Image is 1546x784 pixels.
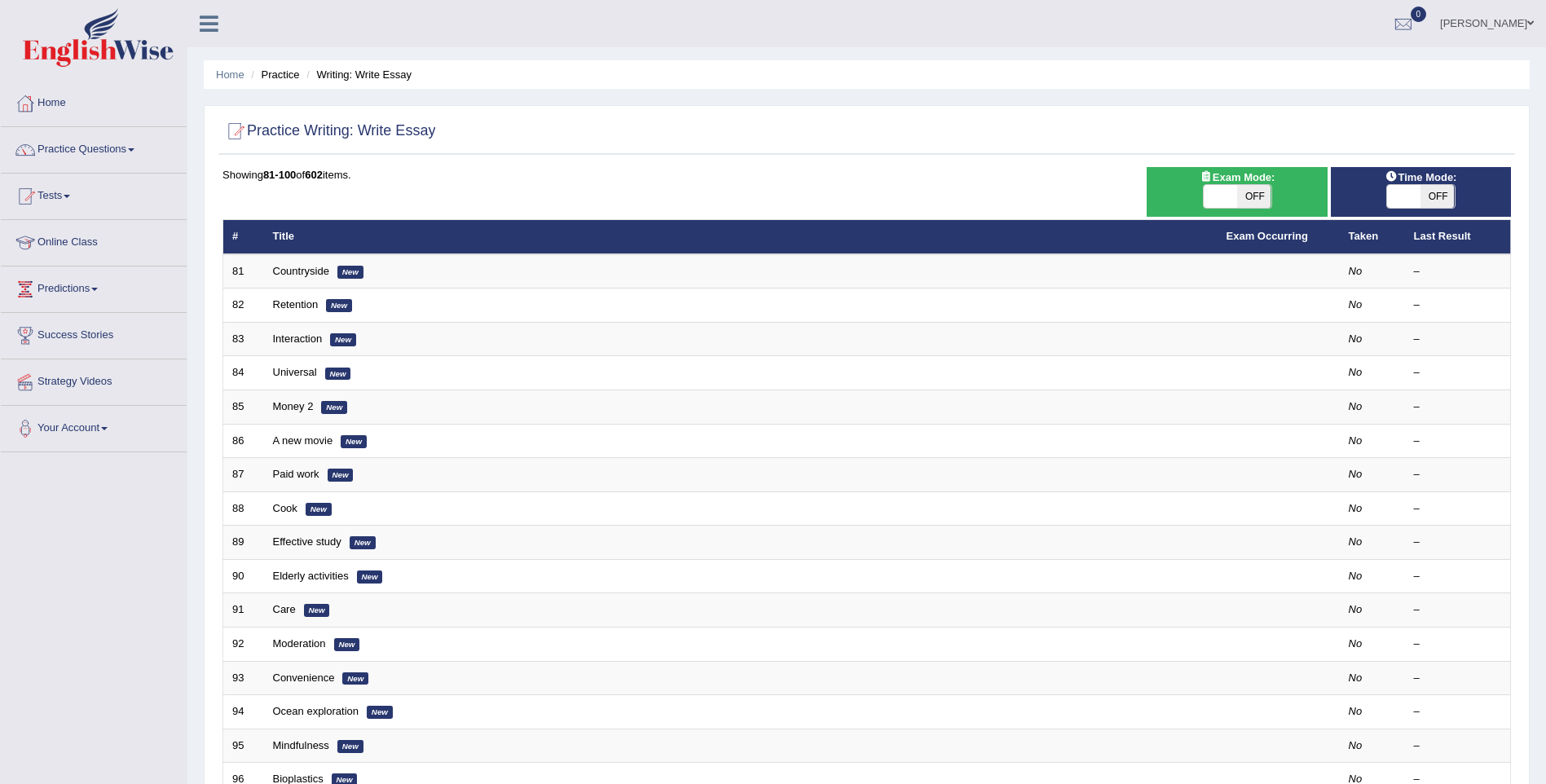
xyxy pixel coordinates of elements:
th: Taken [1340,220,1405,254]
td: 84 [223,356,264,390]
th: # [223,220,264,254]
div: – [1414,332,1502,347]
div: – [1414,264,1502,280]
td: 87 [223,458,264,492]
a: Success Stories [1,313,187,354]
a: Retention [273,298,319,311]
td: 92 [223,627,264,661]
div: – [1414,738,1502,754]
td: 88 [223,491,264,526]
a: Cook [273,502,297,514]
span: Time Mode: [1378,169,1463,186]
td: 94 [223,695,264,729]
em: New [325,368,351,381]
em: No [1349,333,1363,345]
em: No [1349,535,1363,548]
div: – [1414,671,1502,686]
a: Care [273,603,296,615]
a: Interaction [273,333,323,345]
a: Online Class [1,220,187,261]
li: Writing: Write Essay [302,67,412,82]
em: New [342,672,368,685]
a: Your Account [1,406,187,447]
div: – [1414,602,1502,618]
div: – [1414,434,1502,449]
a: Paid work [273,468,319,480]
em: New [337,266,363,279]
div: – [1414,569,1502,584]
td: 90 [223,559,264,593]
em: New [341,435,367,448]
td: 91 [223,593,264,628]
a: Effective study [273,535,341,548]
div: Show exams occurring in exams [1147,167,1327,217]
td: 83 [223,322,264,356]
em: No [1349,265,1363,277]
em: New [326,299,352,312]
a: Countryside [273,265,329,277]
td: 93 [223,661,264,695]
em: New [350,536,376,549]
td: 81 [223,254,264,288]
div: – [1414,636,1502,652]
a: Mindfulness [273,739,329,751]
em: No [1349,400,1363,412]
a: Tests [1,174,187,214]
a: Exam Occurring [1227,230,1308,242]
em: New [330,333,356,346]
th: Last Result [1405,220,1511,254]
div: – [1414,704,1502,720]
em: No [1349,705,1363,717]
em: No [1349,298,1363,311]
em: New [304,604,330,617]
div: – [1414,501,1502,517]
td: 86 [223,424,264,458]
em: No [1349,570,1363,582]
em: No [1349,366,1363,378]
em: No [1349,502,1363,514]
em: No [1349,603,1363,615]
em: New [367,706,393,719]
b: 602 [305,169,323,181]
a: A new movie [273,434,333,447]
td: 89 [223,526,264,560]
em: New [357,570,383,584]
em: No [1349,434,1363,447]
a: Money 2 [273,400,314,412]
a: Home [216,68,244,81]
li: Practice [247,67,299,82]
a: Convenience [273,672,335,684]
td: 82 [223,288,264,323]
a: Practice Questions [1,127,187,168]
a: Strategy Videos [1,359,187,400]
em: New [328,469,354,482]
div: – [1414,399,1502,415]
div: – [1414,297,1502,313]
th: Title [264,220,1218,254]
span: 0 [1411,7,1427,22]
a: Predictions [1,266,187,307]
em: No [1349,672,1363,684]
em: No [1349,468,1363,480]
div: – [1414,467,1502,482]
span: Exam Mode: [1193,169,1281,186]
a: Ocean exploration [273,705,359,717]
a: Home [1,81,187,121]
em: New [337,740,363,753]
b: 81-100 [263,169,296,181]
em: No [1349,739,1363,751]
em: New [321,401,347,414]
h2: Practice Writing: Write Essay [222,119,435,143]
em: New [306,503,332,516]
em: No [1349,637,1363,650]
em: New [334,638,360,651]
span: OFF [1420,185,1455,208]
span: OFF [1237,185,1271,208]
a: Moderation [273,637,326,650]
td: 95 [223,729,264,763]
a: Elderly activities [273,570,349,582]
div: – [1414,535,1502,550]
div: – [1414,365,1502,381]
td: 85 [223,390,264,425]
a: Universal [273,366,317,378]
